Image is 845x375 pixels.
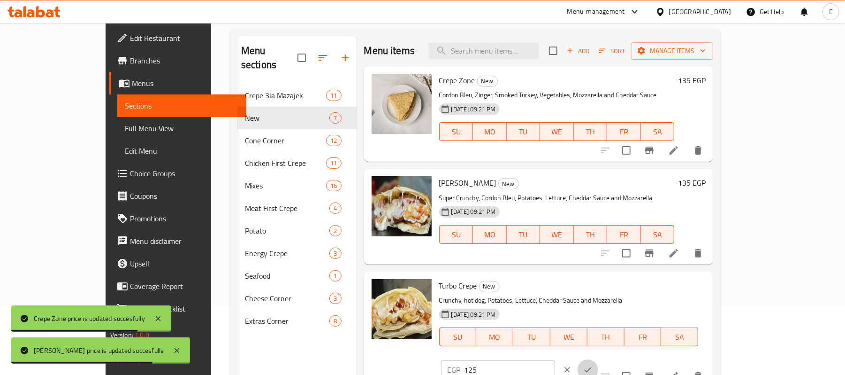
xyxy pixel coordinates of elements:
[245,90,326,101] div: Crepe 3la Mazajek
[479,281,500,292] div: New
[125,145,239,156] span: Edit Menu
[245,203,329,214] span: Meat First Crepe
[237,287,357,310] div: Cheese Corner3
[130,213,239,224] span: Promotions
[645,228,671,242] span: SA
[245,112,329,124] span: New
[329,203,341,214] div: items
[478,76,497,86] span: New
[567,6,625,17] div: Menu-management
[439,225,473,244] button: SU
[428,43,539,59] input: search
[617,243,636,263] span: Select to update
[517,330,547,344] span: TU
[109,252,247,275] a: Upsell
[607,122,641,141] button: FR
[330,114,341,123] span: 7
[326,157,341,169] div: items
[237,219,357,242] div: Potato2
[245,180,326,191] span: Mixes
[477,76,498,87] div: New
[599,46,625,56] span: Sort
[237,265,357,287] div: Seafood1
[473,225,507,244] button: MO
[109,162,247,185] a: Choice Groups
[245,248,329,259] span: Energy Crepe
[292,48,312,68] span: Select all sections
[329,225,341,236] div: items
[130,190,239,202] span: Coupons
[330,317,341,326] span: 8
[109,185,247,207] a: Coupons
[237,129,357,152] div: Cone Corner12
[587,328,624,346] button: TH
[611,228,637,242] span: FR
[237,107,357,129] div: New7
[109,27,247,49] a: Edit Restaurant
[326,90,341,101] div: items
[109,207,247,230] a: Promotions
[117,117,247,140] a: Full Menu View
[237,242,357,265] div: Energy Crepe3
[327,136,341,145] span: 12
[638,139,661,162] button: Branch-specific-item
[135,329,149,341] span: 1.0.0
[372,176,432,236] img: Kimbo Crepe
[439,192,675,204] p: Super Crunchy, Cordon Bleu, Potatoes, Lettuce, Cheddar Sauce and Mozzarella
[326,180,341,191] div: items
[237,152,357,174] div: Chicken First Crepe11
[327,159,341,168] span: 11
[372,74,432,134] img: Crepe Zone
[130,258,239,269] span: Upsell
[330,227,341,235] span: 2
[645,125,671,139] span: SA
[245,135,326,146] span: Cone Corner
[330,272,341,281] span: 1
[245,225,329,236] span: Potato
[443,125,469,139] span: SU
[443,228,469,242] span: SU
[678,176,706,189] h6: 135 EGP
[641,122,675,141] button: SA
[439,176,496,190] span: [PERSON_NAME]
[329,248,341,259] div: items
[593,44,631,58] span: Sort items
[245,157,326,169] span: Chicken First Crepe
[477,125,503,139] span: MO
[631,42,713,60] button: Manage items
[544,125,570,139] span: WE
[661,328,698,346] button: SA
[327,91,341,100] span: 11
[439,279,477,293] span: Turbo Crepe
[554,330,584,344] span: WE
[591,330,621,344] span: TH
[245,293,329,304] span: Cheese Corner
[130,55,239,66] span: Branches
[439,295,699,306] p: Crunchy, hot dog, Potatoes, Lettuce, Cheddar Sauce and Mozzarella
[578,228,604,242] span: TH
[540,122,574,141] button: WE
[641,225,675,244] button: SA
[829,7,833,17] span: E
[237,310,357,332] div: Extras Corner8
[125,123,239,134] span: Full Menu View
[34,345,164,356] div: [PERSON_NAME] price is updated succesfully
[574,122,608,141] button: TH
[117,94,247,117] a: Sections
[372,279,432,339] img: Turbo Crepe
[624,328,662,346] button: FR
[312,47,334,69] span: Sort sections
[237,197,357,219] div: Meat First Crepe4
[477,228,503,242] span: MO
[334,47,357,69] button: Add section
[130,281,239,292] span: Coverage Report
[241,44,297,72] h2: Menu sections
[510,125,537,139] span: TU
[109,49,247,72] a: Branches
[130,32,239,44] span: Edit Restaurant
[329,112,341,124] div: items
[611,125,637,139] span: FR
[364,44,415,58] h2: Menu items
[245,270,329,281] span: Seafood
